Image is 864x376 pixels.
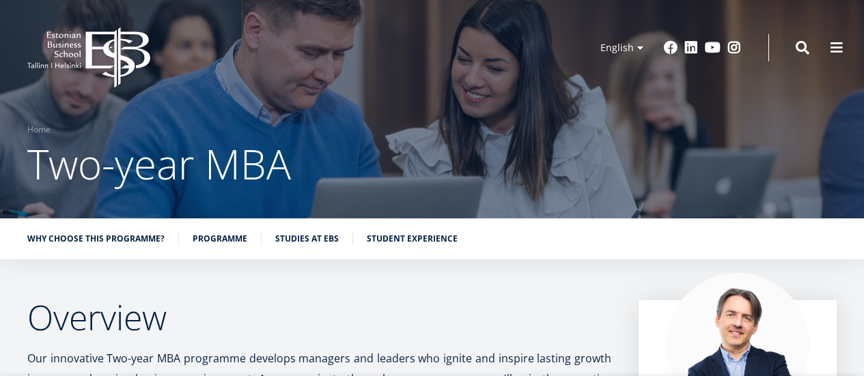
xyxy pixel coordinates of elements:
[193,232,247,246] a: Programme
[27,300,611,334] h2: Overview
[664,41,678,55] a: Facebook
[684,41,698,55] a: Linkedin
[27,136,291,192] span: Two-year MBA
[367,232,458,246] a: Student experience
[27,232,165,246] a: Why choose this programme?
[27,123,51,136] a: Home
[727,41,741,55] a: Instagram
[705,41,721,55] a: Youtube
[275,232,339,246] a: Studies at EBS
